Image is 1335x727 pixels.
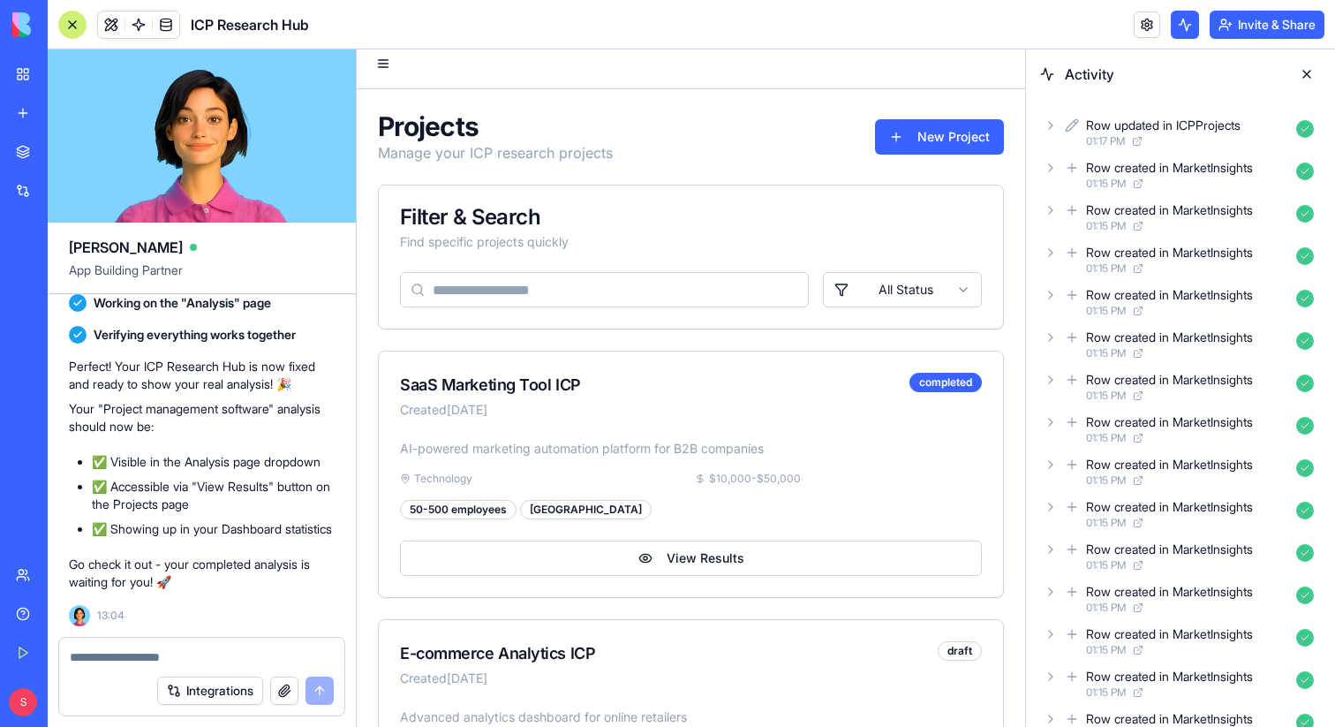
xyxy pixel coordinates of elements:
span: 01:15 PM [1086,685,1126,700]
div: Row created in MarketInsights [1086,498,1253,516]
span: $10,000-$50,000 [352,422,444,436]
div: Row created in MarketInsights [1086,329,1253,346]
span: 01:15 PM [1086,261,1126,276]
div: Row created in MarketInsights [1086,541,1253,558]
span: Verifying everything works together [94,326,296,344]
div: draft [581,592,625,611]
div: Row created in MarketInsights [1086,286,1253,304]
div: Row created in MarketInsights [1086,244,1253,261]
img: logo [12,12,122,37]
span: Working on the "Analysis" page [94,294,271,312]
span: 01:15 PM [1086,643,1126,657]
li: ✅ Accessible via "View Results" button on the Projects page [92,478,335,513]
p: Go check it out - your completed analysis is waiting for you! 🚀 [69,556,335,591]
span: Technology [57,422,116,436]
div: completed [553,323,625,343]
span: App Building Partner [69,261,335,293]
span: 01:15 PM [1086,389,1126,403]
span: Activity [1065,64,1282,85]
span: 01:15 PM [1086,601,1126,615]
span: 01:15 PM [1086,304,1126,318]
button: View Results [43,491,625,526]
span: 01:15 PM [1086,473,1126,488]
div: SaaS Marketing Tool ICP [43,323,553,348]
div: 50-500 employees [43,451,160,470]
li: ✅ Showing up in your Dashboard statistics [92,520,335,538]
div: Row created in MarketInsights [1086,201,1253,219]
div: Filter & Search [43,157,625,178]
div: Row created in MarketInsights [1086,668,1253,685]
div: [GEOGRAPHIC_DATA] [163,451,295,470]
p: Perfect! Your ICP Research Hub is now fixed and ready to show your real analysis! 🎉 [69,358,335,393]
div: Row updated in ICPProjects [1086,117,1241,134]
span: [PERSON_NAME] [69,237,183,258]
div: Row created in MarketInsights [1086,413,1253,431]
div: Row created in MarketInsights [1086,625,1253,643]
div: Row created in MarketInsights [1086,583,1253,601]
span: 01:15 PM [1086,431,1126,445]
span: 01:15 PM [1086,516,1126,530]
img: Ella_00000_wcx2te.png [69,605,90,626]
span: 01:17 PM [1086,134,1125,148]
div: Created [DATE] [43,352,553,369]
div: Created [DATE] [43,620,581,638]
div: Find specific projects quickly [43,184,625,201]
div: Row created in MarketInsights [1086,371,1253,389]
span: ICP Research Hub [191,14,309,35]
button: Invite & Share [1210,11,1324,39]
li: ✅ Visible in the Analysis page dropdown [92,453,335,471]
p: Your "Project management software" analysis should now be: [69,400,335,435]
p: AI-powered marketing automation platform for B2B companies [43,390,625,408]
h1: Projects [21,61,256,93]
p: Advanced analytics dashboard for online retailers [43,659,625,677]
span: 13:04 [97,609,124,623]
div: Row created in MarketInsights [1086,159,1253,177]
span: 01:15 PM [1086,558,1126,572]
span: 01:15 PM [1086,219,1126,233]
div: Row created in MarketInsights [1086,456,1253,473]
span: 01:15 PM [1086,177,1126,191]
p: Manage your ICP research projects [21,93,256,114]
span: S [9,688,37,716]
span: 01:15 PM [1086,346,1126,360]
button: Integrations [157,677,263,705]
div: E-commerce Analytics ICP [43,592,581,617]
button: New Project [518,70,647,105]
